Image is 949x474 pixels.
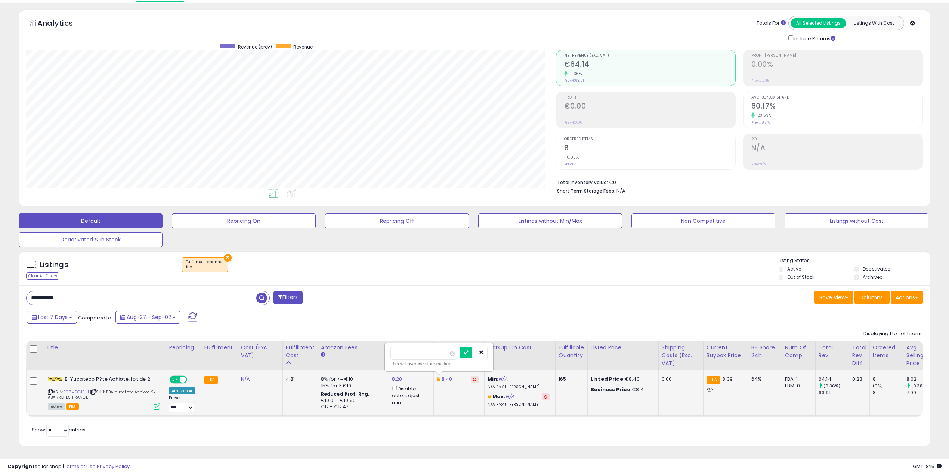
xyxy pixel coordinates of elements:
[814,291,853,304] button: Save View
[32,426,86,433] span: Show: entries
[751,162,766,166] small: Prev: N/A
[40,260,68,270] h5: Listings
[751,120,770,125] small: Prev: 48.71%
[488,384,550,390] p: N/A Profit [PERSON_NAME]
[224,254,232,262] button: ×
[631,213,775,228] button: Non Competitive
[873,389,903,396] div: 8
[873,383,883,389] small: (0%)
[97,463,130,470] a: Privacy Policy
[863,330,923,337] div: Displaying 1 to 1 of 1 items
[787,266,801,272] label: Active
[442,375,452,383] a: 8.40
[751,96,922,100] span: Avg. Buybox Share
[751,344,779,359] div: BB Share 24h.
[204,344,234,352] div: Fulfillment
[172,213,316,228] button: Repricing On
[321,383,383,389] div: 15% for > €10
[785,344,812,359] div: Num of Comp.
[392,375,402,383] a: 8.20
[819,389,849,396] div: 63.91
[751,137,922,141] span: ROI
[707,344,745,359] div: Current Buybox Price
[751,102,922,112] h2: 60.17%
[46,344,163,352] div: Title
[19,232,163,247] button: Deactivated & In Stock
[854,291,890,304] button: Columns
[392,384,428,406] div: Disable auto adjust min
[564,96,735,100] span: Profit
[204,376,218,384] small: FBA
[7,463,130,470] div: seller snap | |
[169,387,195,394] div: Amazon AI
[564,60,735,70] h2: €64.14
[37,18,87,30] h5: Analytics
[478,213,622,228] button: Listings without Min/Max
[7,463,35,470] strong: Copyright
[286,376,312,383] div: 4.81
[911,383,928,389] small: (0.38%)
[170,377,180,383] span: ON
[863,274,883,280] label: Archived
[591,386,632,393] b: Business Price:
[891,291,923,304] button: Actions
[48,376,160,409] div: ASIN:
[859,294,883,301] span: Columns
[488,402,550,407] p: N/A Profit [PERSON_NAME]
[488,344,552,352] div: Markup on Cost
[564,102,735,112] h2: €0.00
[186,377,198,383] span: OFF
[321,404,383,410] div: €12 - €12.47
[819,344,846,359] div: Total Rev.
[492,393,506,400] b: Max:
[906,376,937,383] div: 8.02
[65,376,155,385] b: El Yucateco P?te Achiote, lot de 2
[325,213,469,228] button: Repricing Off
[785,376,810,383] div: FBA: 1
[321,376,383,383] div: 8% for <= €10
[557,179,608,185] b: Total Inventory Value:
[819,376,849,383] div: 64.14
[498,375,507,383] a: N/A
[321,397,383,404] div: €10.01 - €10.86
[785,383,810,389] div: FBM: 0
[564,54,735,58] span: Net Revenue (Exc. VAT)
[115,311,180,324] button: Aug-27 - Sep-02
[169,344,198,352] div: Repricing
[26,272,59,280] div: Clear All Filters
[751,144,922,154] h2: N/A
[568,71,582,77] small: 0.36%
[863,266,891,272] label: Deactivated
[557,188,615,194] b: Short Term Storage Fees:
[238,44,272,50] span: Revenue (prev)
[616,187,625,194] span: N/A
[564,78,584,83] small: Prev: €63.91
[751,78,769,83] small: Prev: 0.00%
[913,463,942,470] span: 2025-09-10 18:15 GMT
[564,120,582,125] small: Prev: €0.00
[241,344,279,359] div: Cost (Exc. VAT)
[591,386,653,393] div: €8.4
[186,265,224,270] div: fba
[755,113,772,118] small: 23.53%
[293,44,313,50] span: Revenue
[779,257,930,264] p: Listing States:
[852,376,864,383] div: 0.23
[591,344,655,352] div: Listed Price
[241,375,250,383] a: N/A
[186,259,224,270] span: Fulfillment channel :
[321,352,325,358] small: Amazon Fees.
[557,177,918,186] li: €0
[591,376,653,383] div: €8.40
[662,344,700,367] div: Shipping Costs (Exc. VAT)
[751,60,922,70] h2: 0.00%
[321,391,370,397] b: Reduced Prof. Rng.
[751,54,922,58] span: Profit [PERSON_NAME]
[906,344,934,367] div: Avg Selling Price
[66,403,79,410] span: FBA
[823,383,840,389] small: (0.36%)
[484,341,555,370] th: The percentage added to the cost of goods (COGS) that forms the calculator for Min & Max prices.
[846,18,902,28] button: Listings With Cost
[707,376,720,384] small: FBA
[48,403,65,410] span: All listings currently available for purchase on Amazon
